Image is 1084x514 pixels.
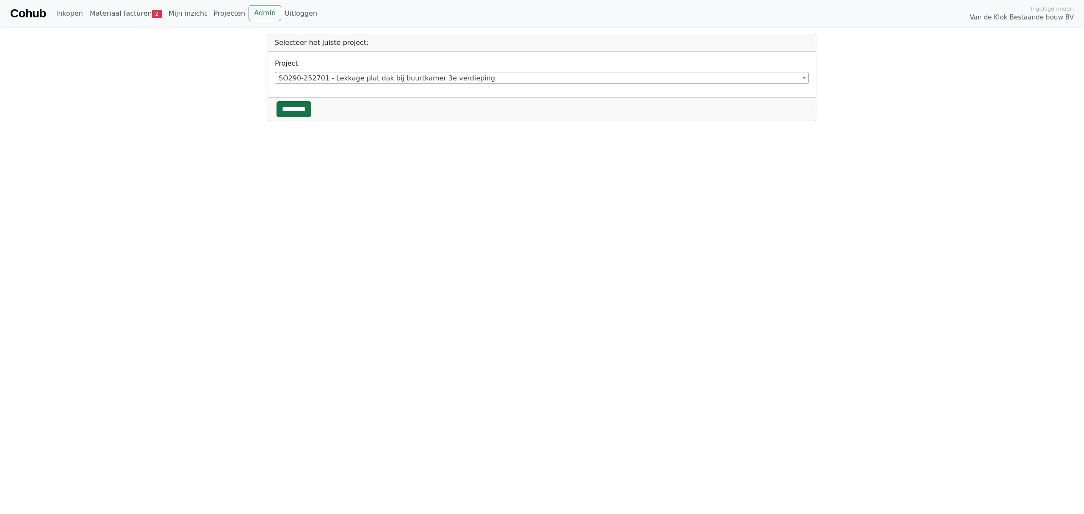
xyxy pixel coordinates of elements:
[53,5,86,22] a: Inkopen
[1031,5,1074,13] span: Ingelogd onder:
[152,10,162,18] span: 2
[275,58,298,69] label: Project
[268,34,816,52] div: Selecteer het juiste project:
[275,72,808,84] span: SO290-252701 - Lekkage plat dak bij buurtkamer 3e verdieping
[970,13,1074,22] span: Van de Klok Bestaande bouw BV
[281,5,321,22] a: Uitloggen
[249,5,281,21] a: Admin
[10,3,46,24] a: Cohub
[86,5,165,22] a: Materiaal facturen2
[210,5,249,22] a: Projecten
[165,5,210,22] a: Mijn inzicht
